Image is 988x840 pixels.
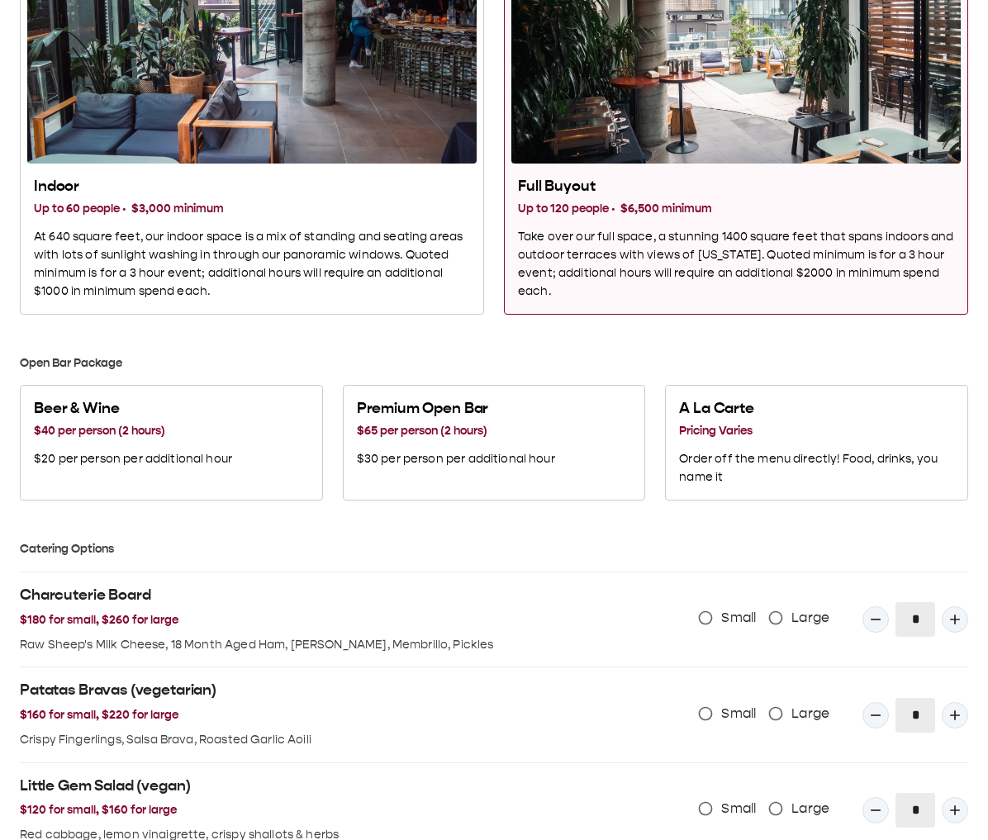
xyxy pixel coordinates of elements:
[721,608,756,628] span: Small
[518,228,954,301] p: Take over our full space, a stunning 1400 square feet that spans indoors and outdoor terraces wit...
[20,385,968,501] div: Select one
[721,799,756,819] span: Small
[357,422,555,440] h3: $65 per person (2 hours)
[791,704,829,724] span: Large
[20,731,648,749] p: Crispy Fingerlings, Salsa Brava, Roasted Garlic Aoili
[34,422,232,440] h3: $40 per person (2 hours)
[20,611,648,629] h3: $180 for small, $260 for large
[343,385,646,501] button: Premium Open Bar
[20,776,648,796] h2: Little Gem Salad (vegan)
[34,177,470,197] h2: Indoor
[34,399,232,419] h2: Beer & Wine
[20,801,648,819] h3: $120 for small, $160 for large
[679,399,954,419] h2: A La Carte
[20,706,648,724] h3: $160 for small, $220 for large
[20,354,968,373] h3: Open Bar Package
[679,422,954,440] h3: Pricing Varies
[518,177,954,197] h2: Full Buyout
[721,704,756,724] span: Small
[34,200,470,218] h3: Up to 60 people · $3,000 minimum
[862,793,968,828] div: Quantity Input
[791,608,829,628] span: Large
[34,228,470,301] p: At 640 square feet, our indoor space is a mix of standing and seating areas with lots of sunlight...
[791,799,829,819] span: Large
[20,540,968,558] h3: Catering Options
[20,586,648,605] h2: Charcuterie Board
[357,450,555,468] p: $30 per person per additional hour
[357,399,555,419] h2: Premium Open Bar
[34,450,232,468] p: $20 per person per additional hour
[862,698,968,733] div: Quantity Input
[20,385,323,501] button: Beer & Wine
[20,636,648,654] p: Raw Sheep's Milk Cheese, 18 Month Aged Ham, [PERSON_NAME], Membrillo, Pickles
[862,602,968,637] div: Quantity Input
[518,200,954,218] h3: Up to 120 people · $6,500 minimum
[679,450,954,486] p: Order off the menu directly! Food, drinks, you name it
[20,681,648,700] h2: Patatas Bravas (vegetarian)
[665,385,968,501] button: A La Carte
